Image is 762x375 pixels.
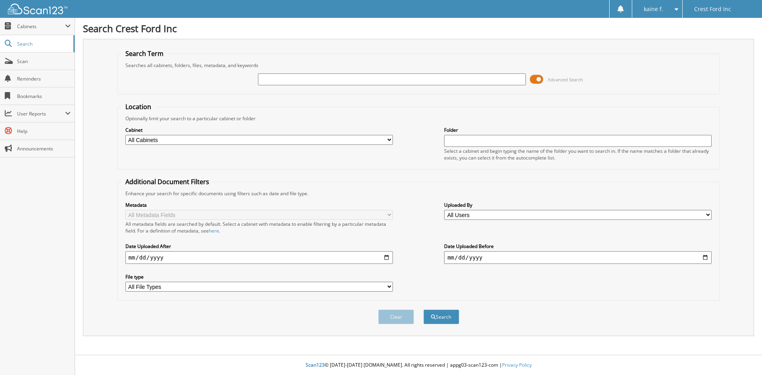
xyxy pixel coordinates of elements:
span: Crest Ford Inc [694,7,731,12]
label: Folder [444,127,712,133]
label: Date Uploaded Before [444,243,712,250]
span: Bookmarks [17,93,71,100]
span: kaine f. [644,7,663,12]
span: User Reports [17,110,65,117]
input: start [125,251,393,264]
legend: Additional Document Filters [121,177,213,186]
button: Clear [378,310,414,324]
button: Search [423,310,459,324]
legend: Location [121,102,155,111]
div: Select a cabinet and begin typing the name of the folder you want to search in. If the name match... [444,148,712,161]
label: Uploaded By [444,202,712,208]
label: Metadata [125,202,393,208]
h1: Search Crest Ford Inc [83,22,754,35]
span: Scan123 [306,362,325,368]
div: Enhance your search for specific documents using filters such as date and file type. [121,190,716,197]
label: Date Uploaded After [125,243,393,250]
span: Cabinets [17,23,65,30]
legend: Search Term [121,49,167,58]
label: Cabinet [125,127,393,133]
a: Privacy Policy [502,362,532,368]
span: Scan [17,58,71,65]
a: here [209,227,219,234]
span: Reminders [17,75,71,82]
span: Advanced Search [548,77,583,83]
span: Help [17,128,71,135]
span: Search [17,40,69,47]
div: © [DATE]-[DATE] [DOMAIN_NAME]. All rights reserved | appg03-scan123-com | [75,356,762,375]
div: All metadata fields are searched by default. Select a cabinet with metadata to enable filtering b... [125,221,393,234]
div: Searches all cabinets, folders, files, metadata, and keywords [121,62,716,69]
label: File type [125,273,393,280]
span: Announcements [17,145,71,152]
img: scan123-logo-white.svg [8,4,67,14]
input: end [444,251,712,264]
div: Optionally limit your search to a particular cabinet or folder [121,115,716,122]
